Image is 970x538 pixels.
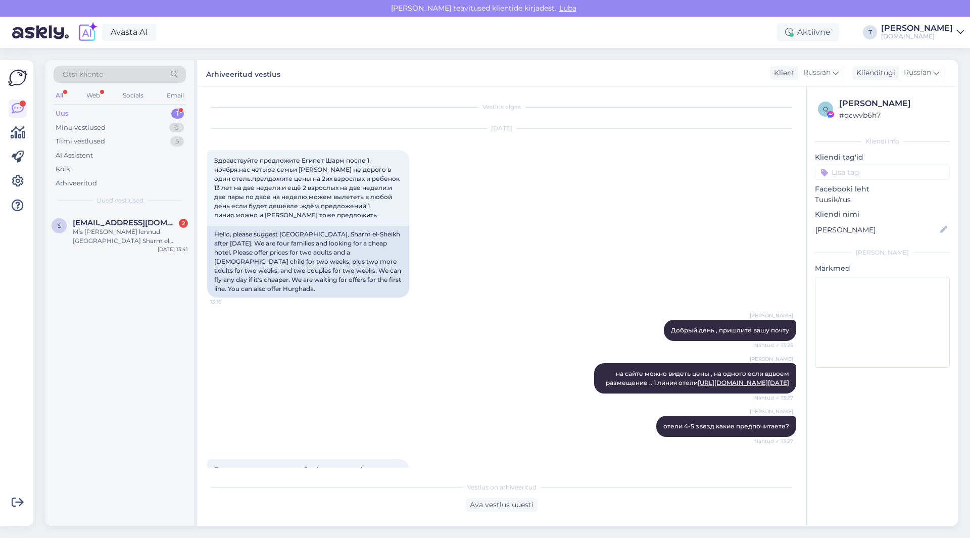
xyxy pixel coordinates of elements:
[754,341,793,349] span: Nähtud ✓ 13:25
[815,184,950,194] p: Facebooki leht
[56,123,106,133] div: Minu vestlused
[770,68,795,78] div: Klient
[207,226,409,298] div: Hello, please suggest [GEOGRAPHIC_DATA], Sharm el-Sheikh after [DATE]. We are four families and l...
[56,136,105,146] div: Tiimi vestlused
[754,437,793,445] span: Nähtud ✓ 13:27
[73,218,178,227] span: schyts@gmail.com
[663,422,789,430] span: отели 4-5 звезд какие предпочитаете?
[815,165,950,180] input: Lisa tag
[839,97,947,110] div: [PERSON_NAME]
[671,326,789,334] span: Добрый день , пришлите вашу почту
[54,89,65,102] div: All
[210,298,248,306] span: 13:16
[121,89,145,102] div: Socials
[823,105,828,113] span: q
[754,394,793,402] span: Nähtud ✓ 13:27
[56,109,69,119] div: Uus
[214,157,401,219] span: Здравствуйте предложите Египет Шарм после 1 ноября.нас четыре семьи [PERSON_NAME] не дорого в оди...
[815,248,950,257] div: [PERSON_NAME]
[179,219,188,228] div: 2
[881,24,953,32] div: [PERSON_NAME]
[750,408,793,415] span: [PERSON_NAME]
[750,312,793,319] span: [PERSON_NAME]
[63,69,103,80] span: Otsi kliente
[750,355,793,363] span: [PERSON_NAME]
[206,66,280,80] label: Arhiveeritud vestlus
[58,222,61,229] span: s
[863,25,877,39] div: T
[169,123,184,133] div: 0
[815,137,950,146] div: Kliendi info
[815,263,950,274] p: Märkmed
[102,24,156,41] a: Avasta AI
[852,68,895,78] div: Klienditugi
[56,151,93,161] div: AI Assistent
[56,164,70,174] div: Kõik
[56,178,97,188] div: Arhiveeritud
[839,110,947,121] div: # qcwvb6h7
[207,103,796,112] div: Vestlus algas
[881,24,964,40] a: [PERSON_NAME][DOMAIN_NAME]
[96,196,143,205] span: Uued vestlused
[815,152,950,163] p: Kliendi tag'id
[73,227,188,246] div: Mis [PERSON_NAME] lennud [GEOGRAPHIC_DATA] Sharm el [PERSON_NAME] tagasi toimuvad.
[84,89,102,102] div: Web
[777,23,839,41] div: Aktiivne
[556,4,579,13] span: Luba
[606,370,791,386] span: на сайте можно видеть цены , на одного если вдвоем размещение .. 1 линия отели
[158,246,188,253] div: [DATE] 13:41
[466,498,538,512] div: Ava vestlus uuesti
[214,466,402,482] span: Предложите хорошие с зелёной территорией с хорошим питанием на 1 линии
[8,68,27,87] img: Askly Logo
[904,67,931,78] span: Russian
[815,209,950,220] p: Kliendi nimi
[77,22,98,43] img: explore-ai
[171,109,184,119] div: 1
[207,124,796,133] div: [DATE]
[815,194,950,205] p: Tuusik/rus
[881,32,953,40] div: [DOMAIN_NAME]
[698,379,789,386] a: [URL][DOMAIN_NAME][DATE]
[170,136,184,146] div: 5
[165,89,186,102] div: Email
[803,67,831,78] span: Russian
[467,483,537,492] span: Vestlus on arhiveeritud
[815,224,938,235] input: Lisa nimi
